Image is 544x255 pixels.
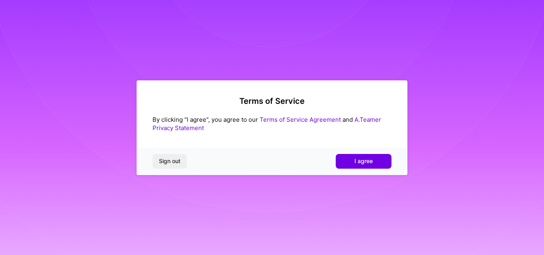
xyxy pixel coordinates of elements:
[336,154,391,168] button: I agree
[153,115,391,132] div: By clicking "I agree", you agree to our and
[354,157,373,165] span: I agree
[153,154,187,168] button: Sign out
[159,157,180,165] span: Sign out
[153,96,391,106] h2: Terms of Service
[260,116,341,123] a: Terms of Service Agreement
